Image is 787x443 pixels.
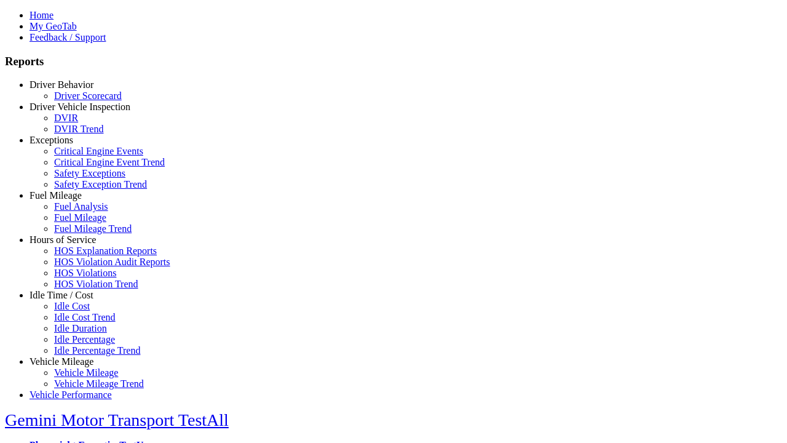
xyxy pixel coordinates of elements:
[54,245,157,256] a: HOS Explanation Reports
[30,102,130,112] a: Driver Vehicle Inspection
[54,367,118,378] a: Vehicle Mileage
[30,389,112,400] a: Vehicle Performance
[30,79,93,90] a: Driver Behavior
[54,179,147,190] a: Safety Exception Trend
[54,268,116,278] a: HOS Violations
[5,55,782,68] h3: Reports
[30,32,106,42] a: Feedback / Support
[54,279,138,289] a: HOS Violation Trend
[54,157,165,167] a: Critical Engine Event Trend
[54,378,144,389] a: Vehicle Mileage Trend
[54,223,132,234] a: Fuel Mileage Trend
[54,146,143,156] a: Critical Engine Events
[54,345,140,356] a: Idle Percentage Trend
[54,113,78,123] a: DVIR
[54,323,107,333] a: Idle Duration
[30,290,93,300] a: Idle Time / Cost
[54,257,170,267] a: HOS Violation Audit Reports
[54,334,115,345] a: Idle Percentage
[54,212,106,223] a: Fuel Mileage
[30,190,82,201] a: Fuel Mileage
[54,312,116,322] a: Idle Cost Trend
[54,168,125,178] a: Safety Exceptions
[30,356,93,367] a: Vehicle Mileage
[54,201,108,212] a: Fuel Analysis
[30,234,96,245] a: Hours of Service
[30,10,53,20] a: Home
[54,124,103,134] a: DVIR Trend
[30,21,77,31] a: My GeoTab
[54,301,90,311] a: Idle Cost
[5,410,229,429] a: Gemini Motor Transport TestAll
[54,90,122,101] a: Driver Scorecard
[30,135,73,145] a: Exceptions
